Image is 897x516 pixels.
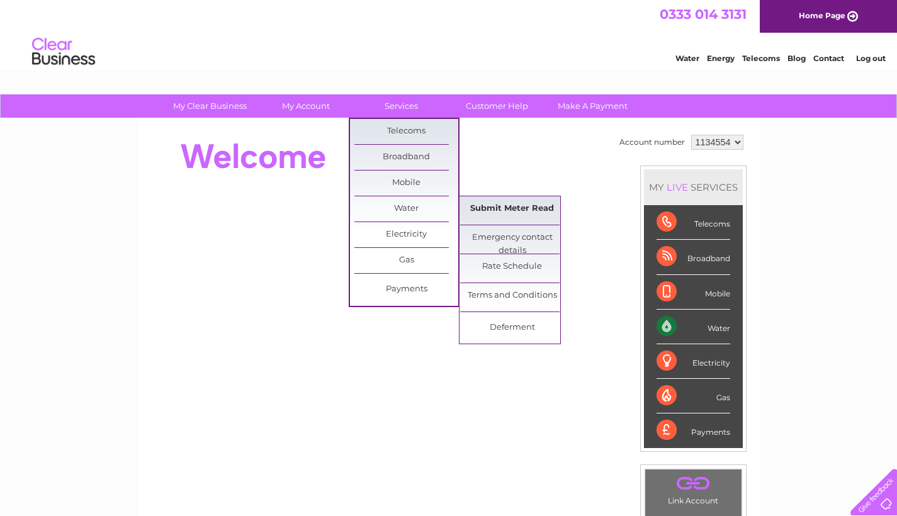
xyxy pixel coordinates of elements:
[158,94,262,118] a: My Clear Business
[254,94,358,118] a: My Account
[742,53,780,63] a: Telecoms
[616,132,688,153] td: Account number
[445,94,549,118] a: Customer Help
[657,240,730,274] div: Broadband
[657,205,730,240] div: Telecoms
[354,145,458,170] a: Broadband
[349,94,453,118] a: Services
[541,94,645,118] a: Make A Payment
[460,196,564,222] a: Submit Meter Read
[354,277,458,302] a: Payments
[660,6,747,22] a: 0333 014 3131
[657,344,730,379] div: Electricity
[152,7,747,61] div: Clear Business is a trading name of Verastar Limited (registered in [GEOGRAPHIC_DATA] No. 3667643...
[657,275,730,310] div: Mobile
[354,196,458,222] a: Water
[645,469,742,508] td: Link Account
[657,379,730,413] div: Gas
[787,53,806,63] a: Blog
[856,53,886,63] a: Log out
[354,171,458,196] a: Mobile
[657,413,730,447] div: Payments
[460,283,564,308] a: Terms and Conditions
[707,53,735,63] a: Energy
[675,53,699,63] a: Water
[813,53,844,63] a: Contact
[664,181,691,193] div: LIVE
[460,254,564,279] a: Rate Schedule
[354,222,458,247] a: Electricity
[648,473,738,495] a: .
[657,310,730,344] div: Water
[354,248,458,273] a: Gas
[460,225,564,250] a: Emergency contact details
[354,119,458,144] a: Telecoms
[644,169,743,205] div: MY SERVICES
[31,33,96,71] img: logo.png
[460,315,564,340] a: Deferment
